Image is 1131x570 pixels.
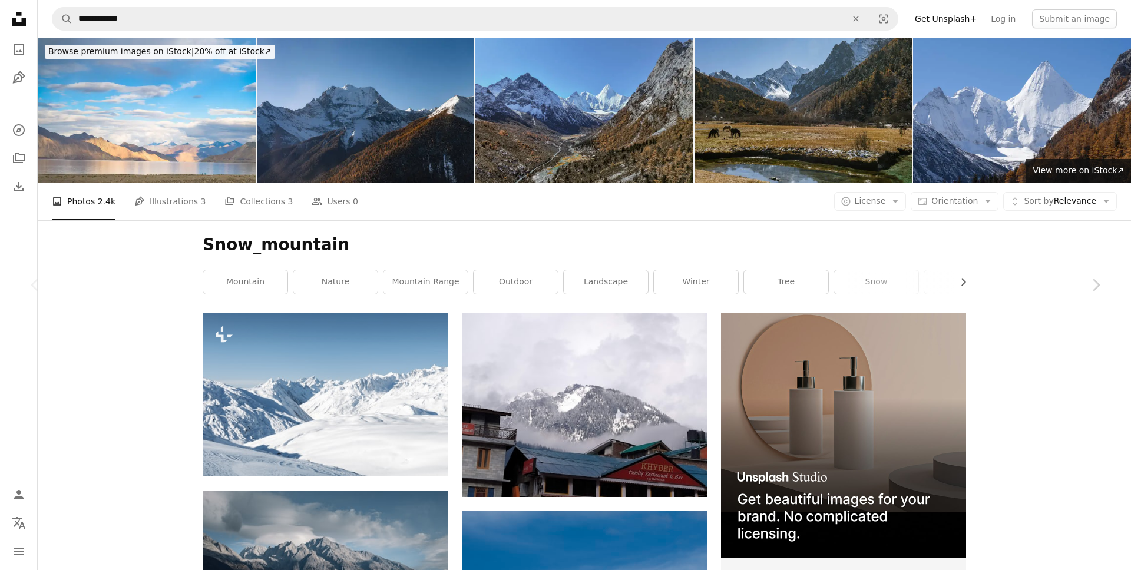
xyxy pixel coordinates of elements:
a: a view of a mountain range in the distance [203,554,448,565]
a: outdoor [474,270,558,294]
button: Orientation [911,192,998,211]
a: brown wooden house near snow covered mountain during daytime [462,400,707,410]
img: file-1715714113747-b8b0561c490eimage [721,313,966,558]
a: Explore [7,118,31,142]
button: Visual search [869,8,898,30]
button: Clear [843,8,869,30]
span: Orientation [931,196,978,206]
div: 20% off at iStock ↗ [45,45,275,59]
img: DaoCheng SnowMountain [257,38,475,183]
img: Snowmountain himalayan and clear blue lake in leh [38,38,256,183]
a: Log in / Sign up [7,483,31,506]
a: Next [1060,228,1131,342]
span: 3 [287,195,293,208]
a: Browse premium images on iStock|20% off at iStock↗ [38,38,282,66]
button: Sort byRelevance [1003,192,1117,211]
img: a man riding skis on top of a snow covered slope [203,313,448,476]
img: DaoCheng SnowMountain [695,38,912,183]
span: License [855,196,886,206]
a: View more on iStock↗ [1026,159,1131,183]
button: Search Unsplash [52,8,72,30]
a: tree [744,270,828,294]
img: DaoCheng SnowMountain [913,38,1131,183]
span: View more on iStock ↗ [1033,165,1124,175]
a: winter [654,270,738,294]
span: 0 [353,195,358,208]
button: Menu [7,539,31,563]
a: Log in [984,9,1023,28]
button: License [834,192,907,211]
a: mountain [203,270,287,294]
a: mountain range [383,270,468,294]
span: Sort by [1024,196,1053,206]
a: peak [924,270,1008,294]
a: Collections 3 [224,183,293,220]
h1: Snow_mountain [203,234,966,256]
a: nature [293,270,378,294]
img: brown wooden house near snow covered mountain during daytime [462,313,707,497]
a: a man riding skis on top of a snow covered slope [203,389,448,400]
a: Get Unsplash+ [908,9,984,28]
a: Photos [7,38,31,61]
span: 3 [201,195,206,208]
a: Download History [7,175,31,198]
button: Language [7,511,31,535]
span: Relevance [1024,195,1096,207]
a: Illustrations [7,66,31,90]
img: DaoCheng SnowMountain [475,38,693,183]
a: landscape [564,270,648,294]
form: Find visuals sitewide [52,7,898,31]
a: snow [834,270,918,294]
a: Users 0 [312,183,358,220]
span: Browse premium images on iStock | [48,47,194,56]
button: Submit an image [1032,9,1117,28]
a: Illustrations 3 [134,183,206,220]
a: Collections [7,147,31,170]
button: scroll list to the right [953,270,966,294]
